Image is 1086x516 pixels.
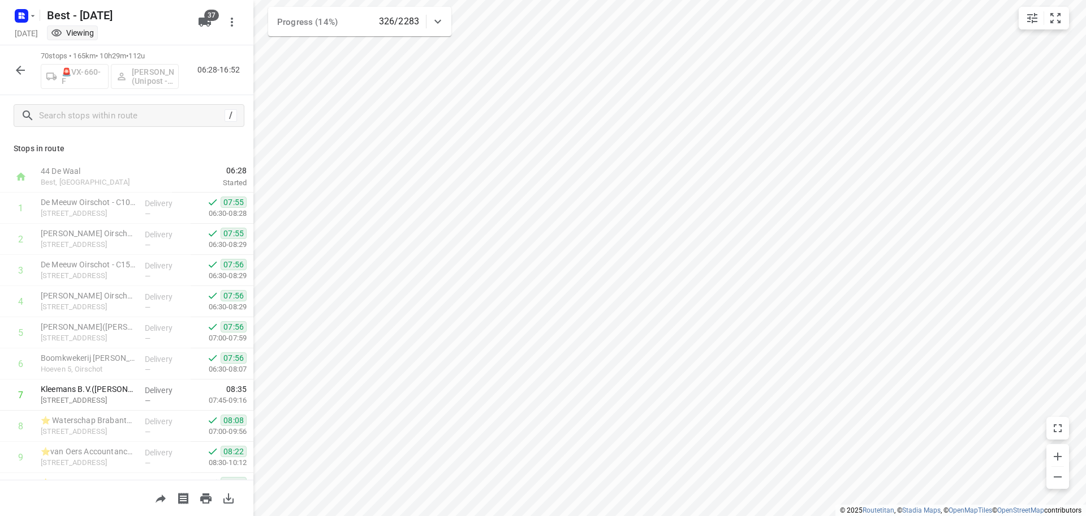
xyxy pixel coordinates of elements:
[126,52,128,60] span: •
[145,478,187,489] p: Delivery
[18,452,23,463] div: 9
[145,272,150,280] span: —
[145,396,150,405] span: —
[1044,7,1067,29] button: Fit zoom
[191,457,247,468] p: 08:30-10:12
[191,395,247,406] p: 07:45-09:16
[41,197,136,208] p: De Meeuw Oirschot - C10(Janette van Roosmalen)
[172,177,247,189] p: Started
[41,477,136,488] p: ⭐van Oers Accountancy & Advies - Breda 145(Veronique Ledeboer)
[41,446,136,457] p: ⭐van Oers Accountancy & Advies - Breda 143(Jessie Tak)
[41,165,158,177] p: 44 De Waal
[197,64,244,76] p: 06:28-16:52
[41,301,136,313] p: [STREET_ADDRESS]
[221,259,247,270] span: 07:56
[217,492,240,503] span: Download route
[128,52,145,60] span: 112u
[145,385,187,396] p: Delivery
[172,492,195,503] span: Print shipping labels
[221,290,247,301] span: 07:56
[997,506,1044,514] a: OpenStreetMap
[18,359,23,369] div: 6
[145,447,187,458] p: Delivery
[221,477,247,488] span: 08:22
[41,51,179,62] p: 70 stops • 165km • 10h29m
[18,234,23,245] div: 2
[145,334,150,343] span: —
[207,259,218,270] svg: Done
[18,390,23,400] div: 7
[1019,7,1069,29] div: small contained button group
[207,321,218,332] svg: Done
[221,352,247,364] span: 07:56
[41,364,136,375] p: Hoeven 5, Oirschot
[207,290,218,301] svg: Done
[145,198,187,209] p: Delivery
[172,165,247,176] span: 06:28
[41,228,136,239] p: De Meeuw Oirschot - C04(Janette van Roosmalen)
[204,10,219,21] span: 37
[18,421,23,432] div: 8
[221,321,247,332] span: 07:56
[379,15,419,28] p: 326/2283
[18,296,23,307] div: 4
[145,322,187,334] p: Delivery
[14,143,240,155] p: Stops in route
[41,426,136,437] p: [STREET_ADDRESS]
[207,197,218,208] svg: Done
[191,301,247,313] p: 06:30-08:29
[41,332,136,344] p: Industrieweg 25, Oirschot
[268,7,451,36] div: Progress (14%)326/2283
[41,352,136,364] p: Boomkwekerij P. Bressers(Paul Bressers)
[18,327,23,338] div: 5
[207,228,218,239] svg: Done
[207,446,218,457] svg: Done
[51,27,94,39] div: You are currently in view mode. To make any changes, go to edit project.
[207,352,218,364] svg: Done
[277,17,338,27] span: Progress (14%)
[221,415,247,426] span: 08:08
[207,415,218,426] svg: Done
[221,11,243,33] button: More
[41,177,158,188] p: Best, [GEOGRAPHIC_DATA]
[41,383,136,395] p: Kleemans B.V.(Twan de Kruijf)
[195,492,217,503] span: Print route
[191,426,247,437] p: 07:00-09:56
[191,270,247,282] p: 06:30-08:29
[18,265,23,276] div: 3
[226,383,247,395] span: 08:35
[41,208,136,219] p: Industrieweg 10, Oirschot
[39,107,225,125] input: Search stops within route
[145,303,150,312] span: —
[191,208,247,219] p: 06:30-08:28
[840,506,1081,514] li: © 2025 , © , © © contributors
[191,239,247,250] p: 06:30-08:29
[145,428,150,436] span: —
[1021,7,1044,29] button: Map settings
[191,332,247,344] p: 07:00-07:59
[207,477,218,488] svg: Done
[145,353,187,365] p: Delivery
[221,197,247,208] span: 07:55
[145,291,187,302] p: Delivery
[863,506,894,514] a: Routetitan
[145,241,150,249] span: —
[221,446,247,457] span: 08:22
[149,492,172,503] span: Share route
[225,109,237,122] div: /
[41,239,136,250] p: [STREET_ADDRESS]
[41,259,136,270] p: De Meeuw Oirschot - C15(Janette van Roosmalen)
[145,459,150,467] span: —
[145,229,187,240] p: Delivery
[41,270,136,282] p: Industrieweg 15, Oirschot
[41,395,136,406] p: [STREET_ADDRESS]
[949,506,992,514] a: OpenMapTiles
[191,364,247,375] p: 06:30-08:07
[145,416,187,427] p: Delivery
[145,260,187,271] p: Delivery
[41,415,136,426] p: ⭐ Waterschap Brabantse Delta - WBD - Hoofdkantoor Breda(Loes Akkermans)
[145,365,150,374] span: —
[193,11,216,33] button: 37
[221,228,247,239] span: 07:55
[41,290,136,301] p: De Meeuw Oirschot - Hoofdgebouw - C08(Janette van Roosmalen)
